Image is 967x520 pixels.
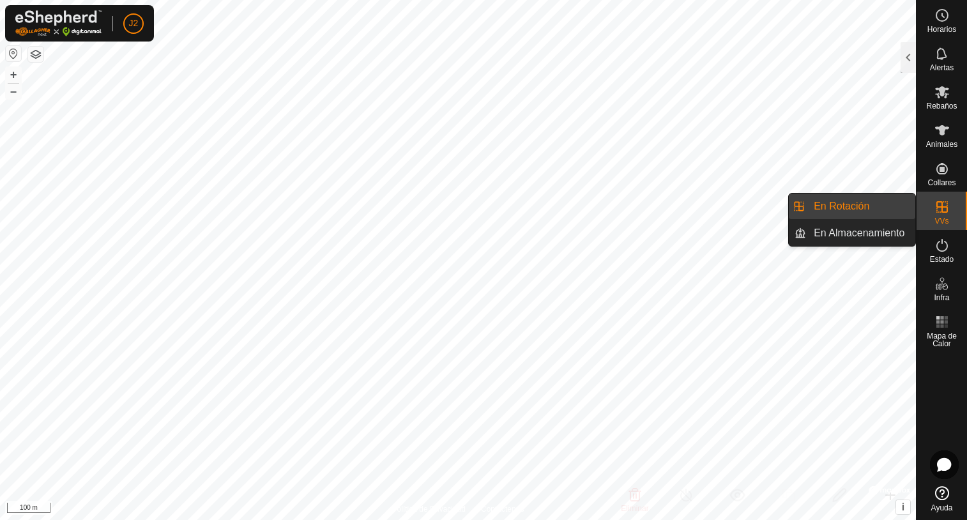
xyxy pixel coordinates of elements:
[129,17,139,30] span: J2
[392,503,466,515] a: Política de Privacidad
[789,220,915,246] li: En Almacenamiento
[806,220,915,246] a: En Almacenamiento
[896,500,910,514] button: i
[930,64,954,72] span: Alertas
[15,10,102,36] img: Logo Gallagher
[926,141,957,148] span: Animales
[917,481,967,517] a: Ayuda
[806,194,915,219] a: En Rotación
[926,102,957,110] span: Rebaños
[927,179,956,187] span: Collares
[902,501,904,512] span: i
[931,504,953,512] span: Ayuda
[930,256,954,263] span: Estado
[28,47,43,62] button: Capas del Mapa
[6,67,21,82] button: +
[789,194,915,219] li: En Rotación
[6,84,21,99] button: –
[920,332,964,348] span: Mapa de Calor
[814,199,869,214] span: En Rotación
[481,503,524,515] a: Contáctenos
[934,217,948,225] span: VVs
[814,226,904,241] span: En Almacenamiento
[927,26,956,33] span: Horarios
[6,46,21,61] button: Restablecer Mapa
[934,294,949,302] span: Infra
